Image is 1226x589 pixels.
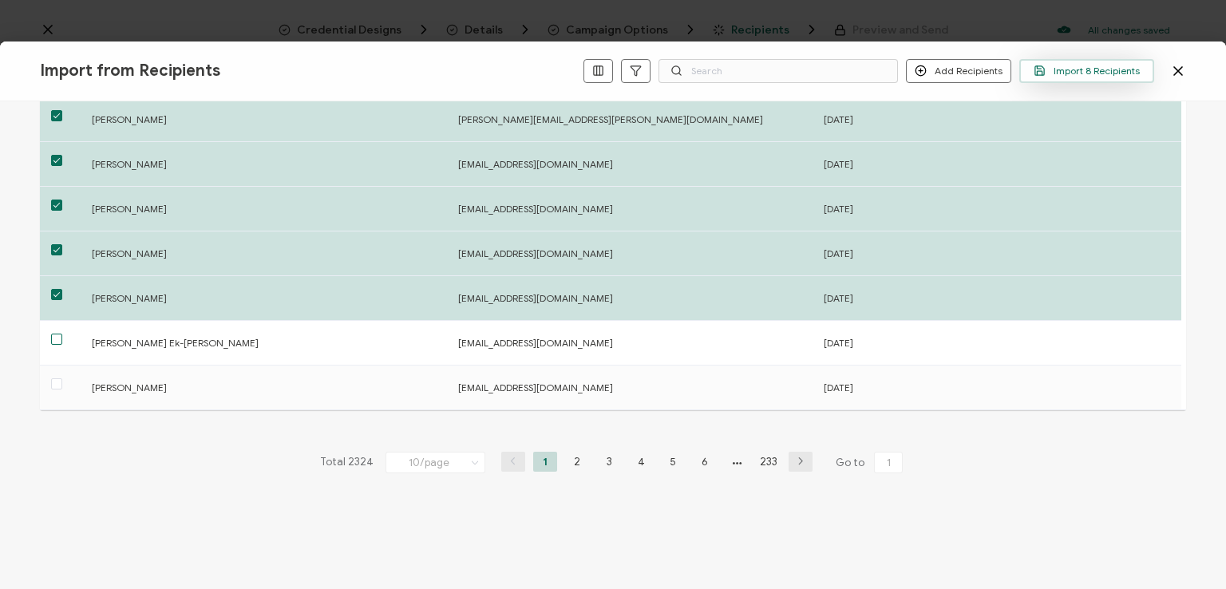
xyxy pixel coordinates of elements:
[824,203,853,215] span: [DATE]
[824,337,853,349] span: [DATE]
[1146,512,1226,589] iframe: Chat Widget
[824,292,853,304] span: [DATE]
[661,452,685,472] li: 5
[824,158,853,170] span: [DATE]
[658,59,898,83] input: Search
[836,452,906,474] span: Go to
[824,113,853,125] span: [DATE]
[693,452,717,472] li: 6
[757,452,781,472] li: 233
[533,452,557,472] li: 1
[629,452,653,472] li: 4
[92,203,167,215] span: [PERSON_NAME]
[92,113,167,125] span: [PERSON_NAME]
[824,247,853,259] span: [DATE]
[458,113,763,125] span: [PERSON_NAME][EMAIL_ADDRESS][PERSON_NAME][DOMAIN_NAME]
[458,203,613,215] span: [EMAIL_ADDRESS][DOMAIN_NAME]
[458,292,613,304] span: [EMAIL_ADDRESS][DOMAIN_NAME]
[92,247,167,259] span: [PERSON_NAME]
[906,59,1011,83] button: Add Recipients
[458,247,613,259] span: [EMAIL_ADDRESS][DOMAIN_NAME]
[597,452,621,472] li: 3
[92,158,167,170] span: [PERSON_NAME]
[92,292,167,304] span: [PERSON_NAME]
[1034,65,1140,77] span: Import 8 Recipients
[92,337,259,349] span: [PERSON_NAME] Ek-[PERSON_NAME]
[92,381,167,393] span: [PERSON_NAME]
[386,452,485,473] input: Select
[320,452,374,474] span: Total 2324
[565,452,589,472] li: 2
[458,381,613,393] span: [EMAIL_ADDRESS][DOMAIN_NAME]
[1019,59,1154,83] button: Import 8 Recipients
[458,337,613,349] span: [EMAIL_ADDRESS][DOMAIN_NAME]
[458,158,613,170] span: [EMAIL_ADDRESS][DOMAIN_NAME]
[824,381,853,393] span: [DATE]
[40,61,220,81] span: Import from Recipients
